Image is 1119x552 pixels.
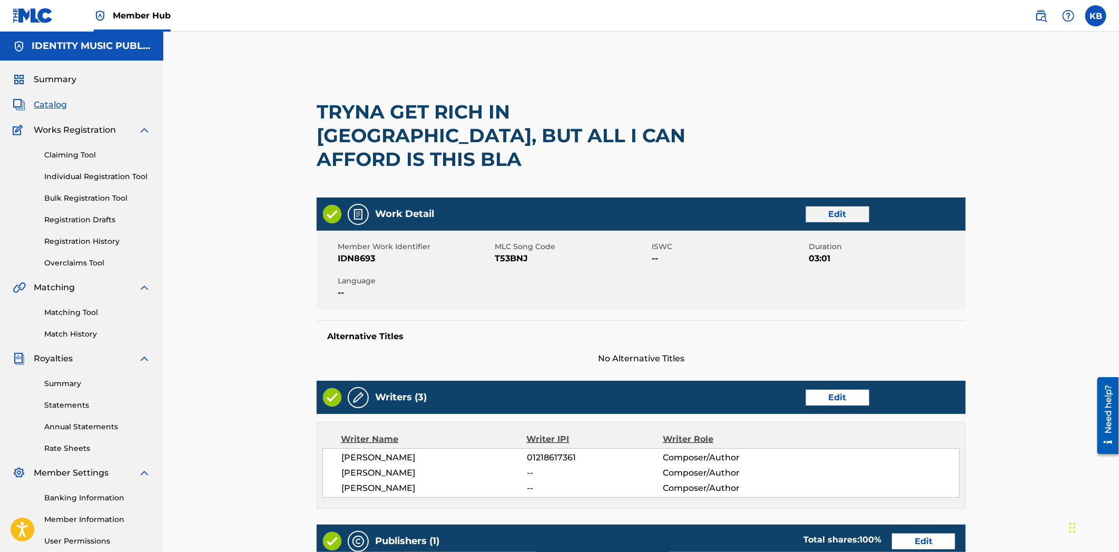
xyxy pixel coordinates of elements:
span: -- [652,252,806,265]
span: Member Work Identifier [338,241,492,252]
span: -- [527,482,663,495]
h5: Alternative Titles [327,331,955,342]
a: Overclaims Tool [44,258,151,269]
div: Writer Name [341,433,527,446]
span: Composer/Author [663,451,787,464]
span: 100 % [859,535,881,545]
a: User Permissions [44,536,151,547]
a: Edit [806,390,869,406]
a: Member Information [44,514,151,525]
a: Matching Tool [44,307,151,318]
div: Writer Role [663,433,787,446]
img: search [1035,9,1047,22]
span: T53BNJ [495,252,649,265]
img: Royalties [13,352,25,365]
img: expand [138,467,151,479]
span: -- [338,287,492,299]
span: Member Settings [34,467,109,479]
span: No Alternative Titles [317,352,966,365]
a: Summary [44,378,151,389]
iframe: Resource Center [1089,373,1119,458]
img: Valid [323,205,341,223]
a: Rate Sheets [44,443,151,454]
span: MLC Song Code [495,241,649,252]
span: Royalties [34,352,73,365]
img: expand [138,352,151,365]
span: [PERSON_NAME] [341,451,527,464]
a: Registration History [44,236,151,247]
img: Accounts [13,40,25,53]
span: Works Registration [34,124,116,136]
div: Writer IPI [527,433,663,446]
span: 03:01 [809,252,963,265]
img: MLC Logo [13,8,53,23]
div: Help [1058,5,1079,26]
img: Top Rightsholder [94,9,106,22]
span: Matching [34,281,75,294]
span: -- [527,467,663,479]
img: Summary [13,73,25,86]
img: Work Detail [352,208,365,221]
h5: Publishers (1) [375,535,439,547]
h5: IDENTITY MUSIC PUBLISHING [32,40,151,52]
img: Valid [323,532,341,550]
img: Writers [352,391,365,404]
img: Publishers [352,535,365,548]
span: [PERSON_NAME] [341,467,527,479]
a: Banking Information [44,492,151,504]
img: expand [138,281,151,294]
div: Drag [1069,512,1076,544]
span: Composer/Author [663,482,787,495]
img: Works Registration [13,124,26,136]
a: SummarySummary [13,73,76,86]
span: ISWC [652,241,806,252]
a: Edit [806,206,869,222]
img: Member Settings [13,467,25,479]
iframe: Chat Widget [1066,501,1119,552]
span: Composer/Author [663,467,787,479]
a: Bulk Registration Tool [44,193,151,204]
span: [PERSON_NAME] [341,482,527,495]
a: Statements [44,400,151,411]
h5: Writers (3) [375,391,427,403]
a: Edit [892,534,955,549]
img: Matching [13,281,26,294]
a: Match History [44,329,151,340]
span: Summary [34,73,76,86]
a: CatalogCatalog [13,98,67,111]
span: IDN8693 [338,252,492,265]
span: Catalog [34,98,67,111]
h5: Work Detail [375,208,434,220]
a: Annual Statements [44,421,151,432]
div: User Menu [1085,5,1106,26]
img: Valid [323,388,341,407]
img: Catalog [13,98,25,111]
a: Individual Registration Tool [44,171,151,182]
a: Public Search [1030,5,1052,26]
a: Claiming Tool [44,150,151,161]
span: 01218617361 [527,451,663,464]
span: Member Hub [113,9,171,22]
span: Language [338,275,492,287]
a: Registration Drafts [44,214,151,225]
img: help [1062,9,1075,22]
span: Duration [809,241,963,252]
h2: TRYNA GET RICH IN [GEOGRAPHIC_DATA], BUT ALL I CAN AFFORD IS THIS BLA [317,100,706,171]
img: expand [138,124,151,136]
div: Total shares: [803,534,881,546]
